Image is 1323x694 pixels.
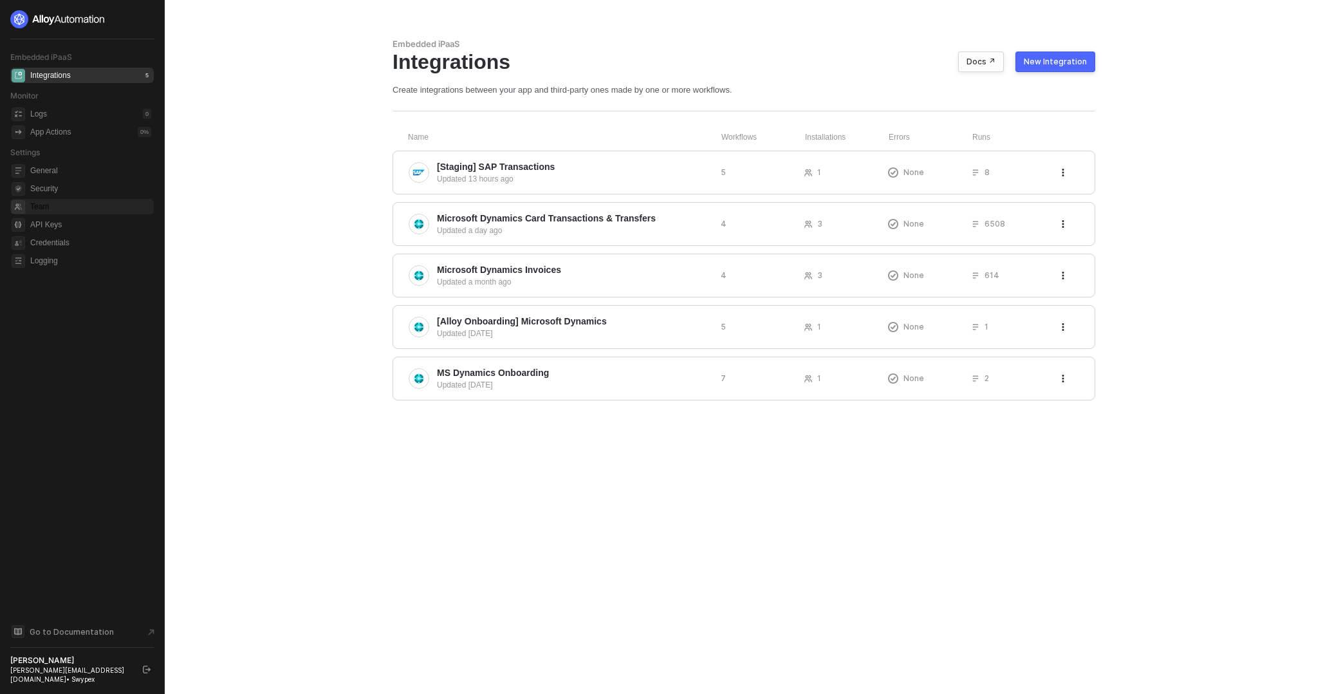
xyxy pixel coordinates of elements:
[721,321,726,332] span: 5
[12,69,25,82] span: integrations
[143,666,151,673] span: logout
[10,91,39,100] span: Monitor
[12,182,25,196] span: security
[804,375,812,382] span: icon-users
[817,270,822,281] span: 3
[12,236,25,250] span: credentials
[413,167,425,178] img: integration-icon
[1059,169,1067,176] span: icon-threedots
[30,163,151,178] span: General
[1015,52,1095,72] button: New Integration
[437,328,710,339] div: Updated [DATE]
[12,108,25,121] span: icon-logs
[393,39,1095,50] div: Embedded iPaaS
[804,323,812,331] span: icon-users
[804,220,812,228] span: icon-users
[30,626,114,637] span: Go to Documentation
[972,132,1060,143] div: Runs
[1059,220,1067,228] span: icon-threedots
[888,373,898,384] span: icon-exclamation
[437,276,710,288] div: Updated a month ago
[804,169,812,176] span: icon-users
[972,272,979,279] span: icon-list
[721,132,805,143] div: Workflows
[393,84,1095,95] div: Create integrations between your app and third-party ones made by one or more workflows.
[985,321,988,332] span: 1
[972,169,979,176] span: icon-list
[888,270,898,281] span: icon-exclamation
[437,173,710,185] div: Updated 13 hours ago
[413,321,425,333] img: integration-icon
[10,624,154,639] a: Knowledge Base
[903,373,924,384] span: None
[437,225,710,236] div: Updated a day ago
[12,254,25,268] span: logging
[10,52,72,62] span: Embedded iPaaS
[817,321,821,332] span: 1
[12,200,25,214] span: team
[972,220,979,228] span: icon-list
[143,109,151,119] div: 0
[903,270,924,281] span: None
[10,655,131,666] div: [PERSON_NAME]
[985,270,999,281] span: 614
[1059,323,1067,331] span: icon-threedots
[888,219,898,229] span: icon-exclamation
[413,270,425,281] img: integration-icon
[30,127,71,138] div: App Actions
[12,625,24,638] span: documentation
[967,57,995,67] div: Docs ↗
[889,132,972,143] div: Errors
[972,323,979,331] span: icon-list
[817,218,822,229] span: 3
[12,164,25,178] span: general
[972,375,979,382] span: icon-list
[30,70,71,81] div: Integrations
[721,373,726,384] span: 7
[10,10,106,28] img: logo
[413,218,425,230] img: integration-icon
[437,379,710,391] div: Updated [DATE]
[721,167,726,178] span: 5
[1059,375,1067,382] span: icon-threedots
[437,263,561,276] span: Microsoft Dynamics Invoices
[30,199,151,214] span: Team
[985,218,1005,229] span: 6508
[413,373,425,384] img: integration-icon
[408,132,721,143] div: Name
[12,126,25,139] span: icon-app-actions
[143,70,151,80] div: 5
[817,373,821,384] span: 1
[721,270,726,281] span: 4
[10,666,131,684] div: [PERSON_NAME][EMAIL_ADDRESS][DOMAIN_NAME] • Swypex
[30,181,151,196] span: Security
[1024,57,1087,67] div: New Integration
[10,147,40,157] span: Settings
[721,218,726,229] span: 4
[393,50,1095,74] div: Integrations
[437,315,607,328] span: [Alloy Onboarding] Microsoft Dynamics
[958,52,1004,72] button: Docs ↗
[437,160,555,173] span: [Staging] SAP Transactions
[888,167,898,178] span: icon-exclamation
[888,322,898,332] span: icon-exclamation
[1059,272,1067,279] span: icon-threedots
[138,127,151,137] div: 0 %
[805,132,889,143] div: Installations
[437,366,549,379] span: MS Dynamics Onboarding
[985,373,989,384] span: 2
[30,235,151,250] span: Credentials
[145,626,158,639] span: document-arrow
[903,218,924,229] span: None
[437,212,656,225] span: Microsoft Dynamics Card Transactions & Transfers
[903,167,924,178] span: None
[985,167,990,178] span: 8
[12,218,25,232] span: api-key
[10,10,154,28] a: logo
[30,217,151,232] span: API Keys
[903,321,924,332] span: None
[817,167,821,178] span: 1
[804,272,812,279] span: icon-users
[30,253,151,268] span: Logging
[30,109,47,120] div: Logs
